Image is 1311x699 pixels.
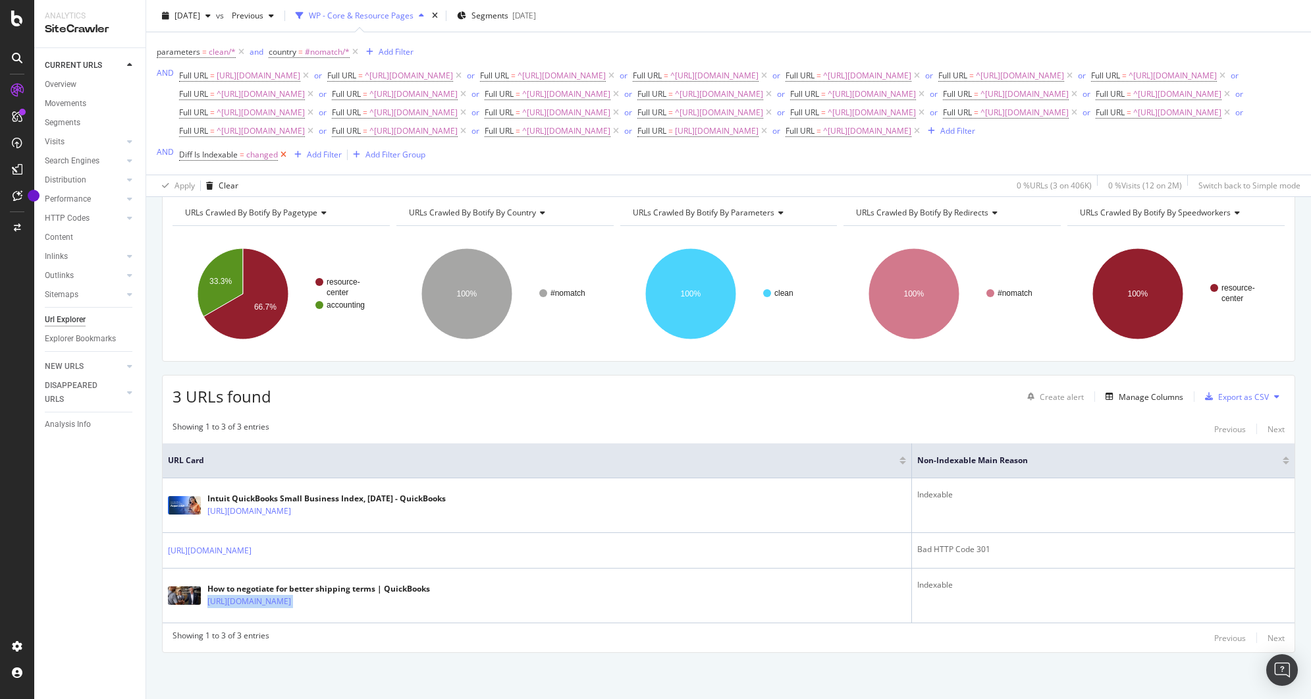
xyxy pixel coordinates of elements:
[637,125,666,136] span: Full URL
[45,313,86,327] div: Url Explorer
[828,85,916,103] span: ^[URL][DOMAIN_NAME]
[620,70,628,81] div: or
[917,455,1263,466] span: Non-Indexable Main Reason
[168,544,252,557] a: [URL][DOMAIN_NAME]
[406,202,602,223] h4: URLs Crawled By Botify By country
[828,103,916,122] span: ^[URL][DOMAIN_NAME]
[976,67,1064,85] span: ^[URL][DOMAIN_NAME]
[471,106,479,119] button: or
[821,88,826,99] span: =
[516,88,520,99] span: =
[790,88,819,99] span: Full URL
[675,85,763,103] span: ^[URL][DOMAIN_NAME]
[471,88,479,100] button: or
[173,421,269,437] div: Showing 1 to 3 of 3 entries
[1221,283,1255,293] text: resource-
[254,302,277,312] text: 66.7%
[45,269,123,283] a: Outlinks
[45,288,78,302] div: Sitemaps
[1218,391,1269,403] div: Export as CSV
[45,418,91,432] div: Analysis Info
[1235,88,1243,99] div: or
[1083,106,1090,119] button: or
[327,277,360,287] text: resource-
[522,85,610,103] span: ^[URL][DOMAIN_NAME]
[777,106,785,119] button: or
[45,11,135,22] div: Analytics
[1100,389,1183,405] button: Manage Columns
[1078,69,1086,82] button: or
[207,595,291,608] a: [URL][DOMAIN_NAME]
[637,107,666,118] span: Full URL
[1127,88,1131,99] span: =
[1133,85,1221,103] span: ^[URL][DOMAIN_NAME]
[624,88,632,99] div: or
[209,43,236,61] span: clean/*
[1214,424,1246,435] div: Previous
[550,289,585,298] text: #nomatch
[1214,632,1246,644] div: Previous
[816,125,821,136] span: =
[217,67,300,85] span: [URL][DOMAIN_NAME]
[670,67,759,85] span: ^[URL][DOMAIN_NAME]
[185,207,317,218] span: URLs Crawled By Botify By pagetype
[219,180,238,191] div: Clear
[209,277,232,286] text: 33.3%
[240,149,244,160] span: =
[179,107,208,118] span: Full URL
[173,385,271,407] span: 3 URLs found
[179,149,238,160] span: Diff Is Indexable
[45,379,123,406] a: DISAPPEARED URLS
[925,70,933,81] div: or
[45,250,68,264] div: Inlinks
[45,192,91,206] div: Performance
[511,70,516,81] span: =
[45,78,76,92] div: Overview
[471,10,508,21] span: Segments
[917,579,1289,591] div: Indexable
[45,97,86,111] div: Movements
[1067,237,1283,351] svg: A chart.
[363,88,367,99] span: =
[485,125,514,136] span: Full URL
[216,10,227,21] span: vs
[207,493,446,505] div: Intuit QuickBooks Small Business Index, [DATE] - QuickBooks
[314,69,322,82] button: or
[173,237,388,351] svg: A chart.
[1122,70,1127,81] span: =
[45,379,111,406] div: DISAPPEARED URLS
[471,125,479,136] div: or
[319,125,327,136] div: or
[332,125,361,136] span: Full URL
[179,70,208,81] span: Full URL
[298,46,303,57] span: =
[1119,391,1183,403] div: Manage Columns
[668,88,673,99] span: =
[45,332,116,346] div: Explorer Bookmarks
[512,10,536,21] div: [DATE]
[624,106,632,119] button: or
[168,496,201,515] img: main image
[1200,386,1269,407] button: Export as CSV
[157,146,174,158] button: AND
[633,70,662,81] span: Full URL
[157,175,195,196] button: Apply
[45,59,102,72] div: CURRENT URLS
[620,237,836,351] svg: A chart.
[45,250,123,264] a: Inlinks
[1129,67,1217,85] span: ^[URL][DOMAIN_NAME]
[363,107,367,118] span: =
[227,10,263,21] span: Previous
[925,69,933,82] button: or
[201,175,238,196] button: Clear
[319,106,327,119] button: or
[45,116,136,130] a: Segments
[974,88,978,99] span: =
[358,70,363,81] span: =
[1083,88,1090,99] div: or
[309,10,414,21] div: WP - Core & Resource Pages
[45,135,65,149] div: Visits
[633,207,774,218] span: URLs Crawled By Botify By parameters
[157,5,216,26] button: [DATE]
